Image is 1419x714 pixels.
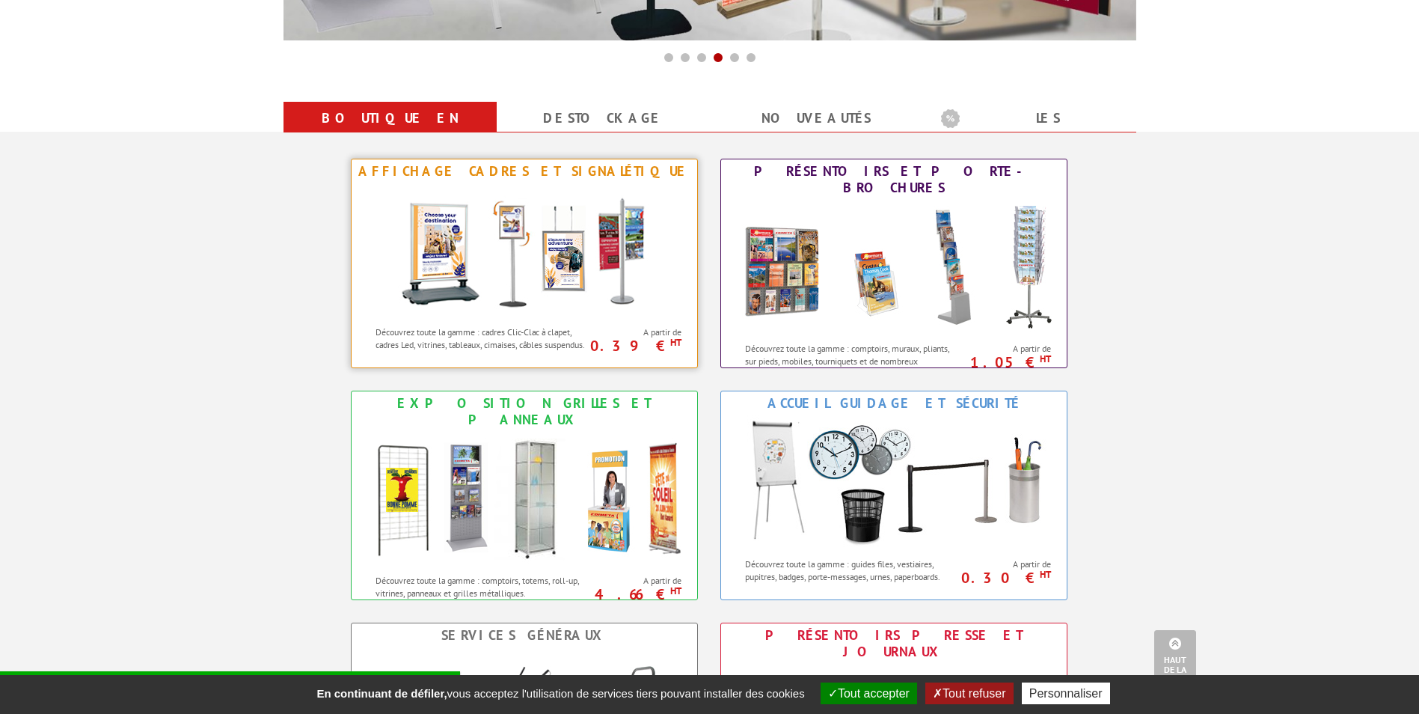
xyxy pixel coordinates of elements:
[355,395,693,428] div: Exposition Grilles et Panneaux
[316,687,447,700] strong: En continuant de défiler,
[586,590,682,599] p: 4.66 €
[301,105,479,159] a: Boutique en ligne
[729,415,1058,550] img: Accueil Guidage et Sécurité
[355,163,693,180] div: Affichage Cadres et Signalétique
[963,343,1052,355] span: A partir de
[376,574,589,599] p: Découvrez toute la gamme : comptoirs, totems, roll-up, vitrines, panneaux et grilles métalliques.
[586,341,682,350] p: 0.39 €
[515,105,692,132] a: Destockage
[925,683,1013,704] button: Tout refuser
[670,585,681,597] sup: HT
[725,627,1063,660] div: Présentoirs Presse et Journaux
[309,687,812,700] span: vous acceptez l'utilisation de services tiers pouvant installer des cookies
[355,627,693,644] div: Services Généraux
[1154,630,1196,692] a: Haut de la page
[955,573,1052,582] p: 0.30 €
[1040,353,1051,365] sup: HT
[360,432,689,567] img: Exposition Grilles et Panneaux
[955,358,1052,367] p: 1.05 €
[963,558,1052,570] span: A partir de
[821,683,917,704] button: Tout accepter
[593,326,682,338] span: A partir de
[725,395,1063,412] div: Accueil Guidage et Sécurité
[351,391,698,600] a: Exposition Grilles et Panneaux Exposition Grilles et Panneaux Découvrez toute la gamme : comptoir...
[593,575,682,587] span: A partir de
[376,326,589,351] p: Découvrez toute la gamme : cadres Clic-Clac à clapet, cadres Led, vitrines, tableaux, cimaises, c...
[351,159,698,368] a: Affichage Cadres et Signalétique Affichage Cadres et Signalétique Découvrez toute la gamme : cadr...
[941,105,1118,159] a: Les promotions
[720,159,1067,368] a: Présentoirs et Porte-brochures Présentoirs et Porte-brochures Découvrez toute la gamme : comptoir...
[720,391,1067,600] a: Accueil Guidage et Sécurité Accueil Guidage et Sécurité Découvrez toute la gamme : guides files, ...
[745,342,958,380] p: Découvrez toute la gamme : comptoirs, muraux, pliants, sur pieds, mobiles, tourniquets et de nomb...
[670,336,681,349] sup: HT
[745,558,958,583] p: Découvrez toute la gamme : guides files, vestiaires, pupitres, badges, porte-messages, urnes, pap...
[941,105,1128,135] b: Les promotions
[1022,683,1110,704] button: Personnaliser (fenêtre modale)
[728,105,905,132] a: nouveautés
[386,183,663,318] img: Affichage Cadres et Signalétique
[729,200,1058,335] img: Présentoirs et Porte-brochures
[1040,568,1051,581] sup: HT
[725,163,1063,196] div: Présentoirs et Porte-brochures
